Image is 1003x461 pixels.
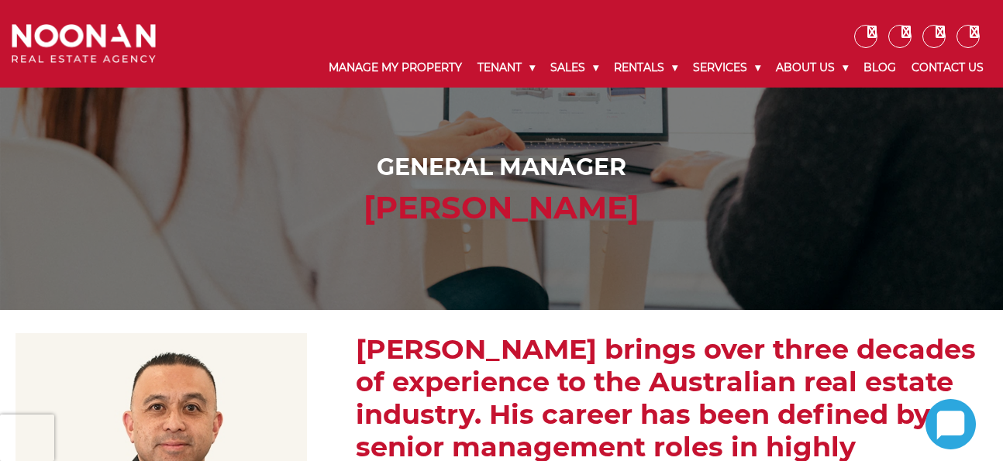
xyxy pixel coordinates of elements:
a: Rentals [606,48,685,88]
img: Noonan Real Estate Agency [12,24,156,64]
a: Tenant [470,48,543,88]
a: Contact Us [904,48,991,88]
h2: [PERSON_NAME] [16,189,987,226]
a: Sales [543,48,606,88]
a: Blog [856,48,904,88]
a: About Us [768,48,856,88]
a: Manage My Property [321,48,470,88]
h1: General Manager [16,153,987,181]
a: Services [685,48,768,88]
